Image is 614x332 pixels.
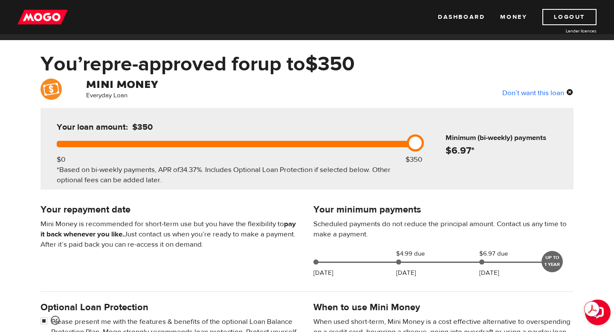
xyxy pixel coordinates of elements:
div: UP TO 1 YEAR [542,251,563,272]
a: Lender licences [533,28,597,34]
iframe: LiveChat chat widget [578,296,614,332]
span: 34.37% [180,165,202,175]
p: Mini Money is recommended for short-term use but you have the flexibility to Just contact us when... [41,219,301,250]
span: $350 [132,122,153,132]
p: [DATE] [396,268,416,278]
p: Scheduled payments do not reduce the principal amount. Contact us any time to make a payment. [313,219,573,239]
div: $350 [405,154,422,165]
h4: Optional Loan Protection [41,301,301,313]
span: $4.99 due [396,249,439,259]
h4: $ [446,145,570,157]
input: <span class="smiley-face happy"></span> [41,317,51,327]
h4: Your minimum payments [313,204,573,216]
h4: When to use Mini Money [313,301,420,313]
h4: Your repayment date [41,204,301,216]
span: 6.97 [452,144,471,157]
div: Don’t want this loan [502,87,573,98]
img: mogo_logo-11ee424be714fa7cbb0f0f49df9e16ec.png [17,9,68,25]
a: Logout [542,9,597,25]
h1: You’re pre-approved for up to [41,53,573,75]
p: [DATE] [479,268,499,278]
h6: Minimum (bi-weekly) payments [446,133,570,143]
h5: Your loan amount: [57,122,231,132]
a: Dashboard [438,9,485,25]
b: pay it back whenever you like. [41,219,296,239]
div: *Based on bi-weekly payments, APR of . Includes Optional Loan Protection if selected below. Other... [57,165,411,185]
span: $6.97 due [479,249,522,259]
a: Money [500,9,527,25]
span: $350 [305,51,355,77]
div: $0 [57,154,65,165]
p: [DATE] [313,268,333,278]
